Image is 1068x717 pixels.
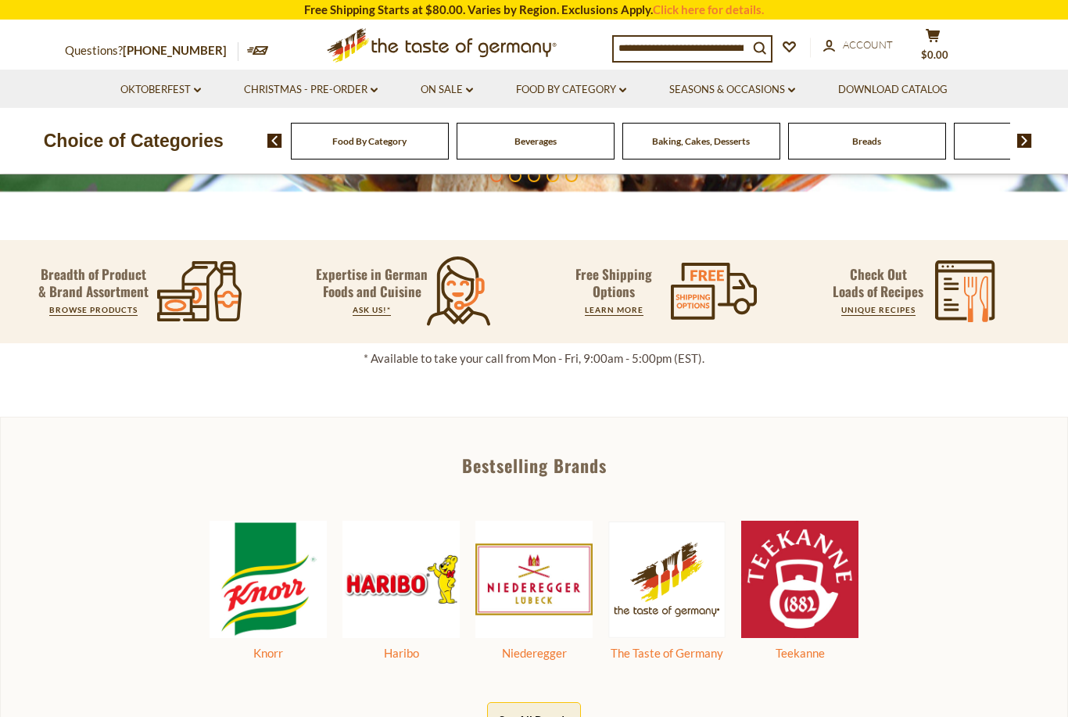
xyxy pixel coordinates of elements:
[833,266,923,300] p: Check Out Loads of Recipes
[210,521,327,638] img: Knorr
[516,81,626,99] a: Food By Category
[741,626,858,663] a: Teekanne
[353,305,391,314] a: ASK US!*
[475,521,593,638] img: Niederegger
[921,48,948,61] span: $0.00
[49,305,138,314] a: BROWSE PRODUCTS
[1,457,1067,474] div: Bestselling Brands
[475,626,593,663] a: Niederegger
[38,266,149,300] p: Breadth of Product & Brand Assortment
[608,626,726,663] a: The Taste of Germany
[741,521,858,638] img: Teekanne
[475,644,593,663] div: Niederegger
[852,135,881,147] a: Breads
[123,43,227,57] a: [PHONE_NUMBER]
[120,81,201,99] a: Oktoberfest
[1017,134,1032,148] img: next arrow
[608,522,726,638] img: The Taste of Germany
[342,521,460,638] img: Haribo
[562,266,665,300] p: Free Shipping Options
[267,134,282,148] img: previous arrow
[244,81,378,99] a: Christmas - PRE-ORDER
[585,305,643,314] a: LEARN MORE
[838,81,948,99] a: Download Catalog
[608,644,726,663] div: The Taste of Germany
[65,41,238,61] p: Questions?
[909,28,956,67] button: $0.00
[342,626,460,663] a: Haribo
[210,626,327,663] a: Knorr
[653,2,764,16] a: Click here for details.
[342,644,460,663] div: Haribo
[823,37,893,54] a: Account
[652,135,750,147] a: Baking, Cakes, Desserts
[669,81,795,99] a: Seasons & Occasions
[332,135,407,147] a: Food By Category
[843,38,893,51] span: Account
[210,644,327,663] div: Knorr
[514,135,557,147] a: Beverages
[741,644,858,663] div: Teekanne
[841,305,916,314] a: UNIQUE RECIPES
[316,266,428,300] p: Expertise in German Foods and Cuisine
[421,81,473,99] a: On Sale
